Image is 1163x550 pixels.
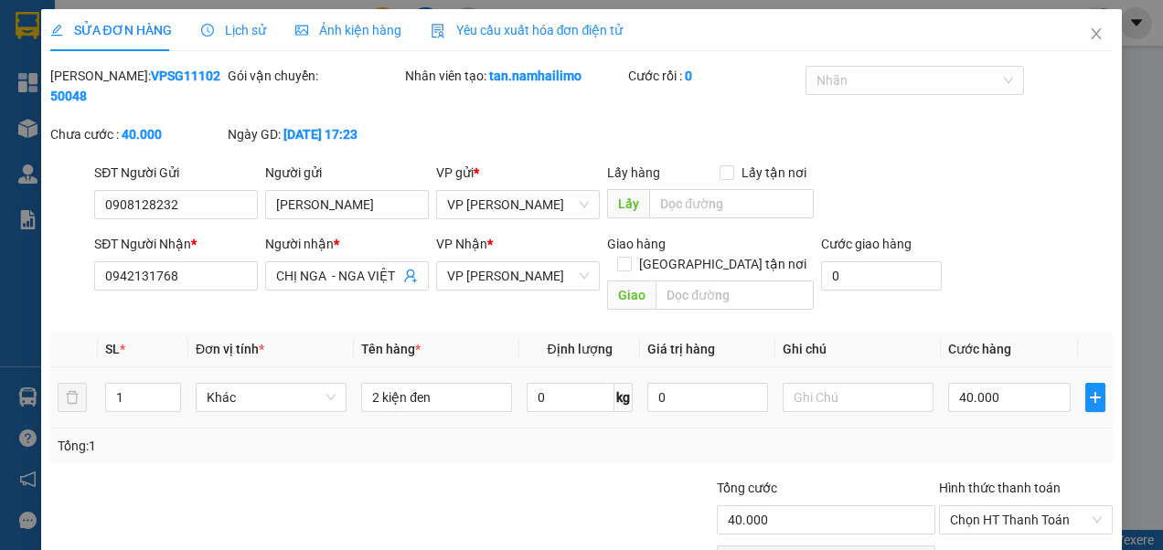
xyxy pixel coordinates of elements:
div: SĐT Người Gửi [94,163,258,183]
span: SỬA ĐƠN HÀNG [50,23,172,37]
button: delete [58,383,87,412]
span: Định lượng [547,342,612,356]
input: VD: Bàn, Ghế [361,383,512,412]
span: plus [1086,390,1105,405]
span: VP Nhận [436,237,487,251]
span: Chọn HT Thanh Toán [950,506,1102,534]
label: Hình thức thanh toán [939,481,1061,495]
span: Ảnh kiện hàng [295,23,401,37]
span: Lấy hàng [607,165,660,180]
span: Tên hàng [361,342,421,356]
span: user-add [403,269,418,283]
span: Cước hàng [948,342,1011,356]
input: Cước giao hàng [821,261,942,291]
div: Ngày GD: [228,124,401,144]
button: plus [1085,383,1106,412]
span: clock-circle [201,24,214,37]
div: Tổng: 1 [58,436,451,456]
span: VP Phạm Ngũ Lão [447,191,589,218]
span: picture [295,24,308,37]
div: Người nhận [265,234,429,254]
span: [GEOGRAPHIC_DATA] tận nơi [632,254,814,274]
b: [DATE] 17:23 [283,127,357,142]
b: 0 [685,69,692,83]
div: Cước rồi : [628,66,802,86]
div: Gói vận chuyển: [228,66,401,86]
input: Dọc đường [656,280,814,310]
span: Giao hàng [607,237,666,251]
th: Ghi chú [775,332,941,367]
span: Lấy tận nơi [734,163,814,183]
div: Chưa cước : [50,124,224,144]
span: Giao [607,280,656,310]
span: Lịch sử [201,23,266,37]
span: close [1089,26,1104,41]
span: SL [105,342,120,356]
span: Giá trị hàng [647,342,715,356]
div: SĐT Người Nhận [94,234,258,254]
div: Nhân viên tạo: [405,66,624,86]
span: Đơn vị tính [196,342,264,356]
span: Lấy [607,189,649,218]
span: kg [614,383,633,412]
div: Người gửi [265,163,429,183]
span: Khác [207,384,336,411]
input: Dọc đường [649,189,814,218]
span: Tổng cước [717,481,777,495]
span: VP Phan Thiết [447,262,589,290]
div: VP gửi [436,163,600,183]
img: icon [431,24,445,38]
div: [PERSON_NAME]: [50,66,224,106]
b: 40.000 [122,127,162,142]
b: tan.namhailimo [489,69,581,83]
span: edit [50,24,63,37]
span: Yêu cầu xuất hóa đơn điện tử [431,23,624,37]
input: Ghi Chú [783,383,934,412]
button: Close [1071,9,1122,60]
label: Cước giao hàng [821,237,912,251]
